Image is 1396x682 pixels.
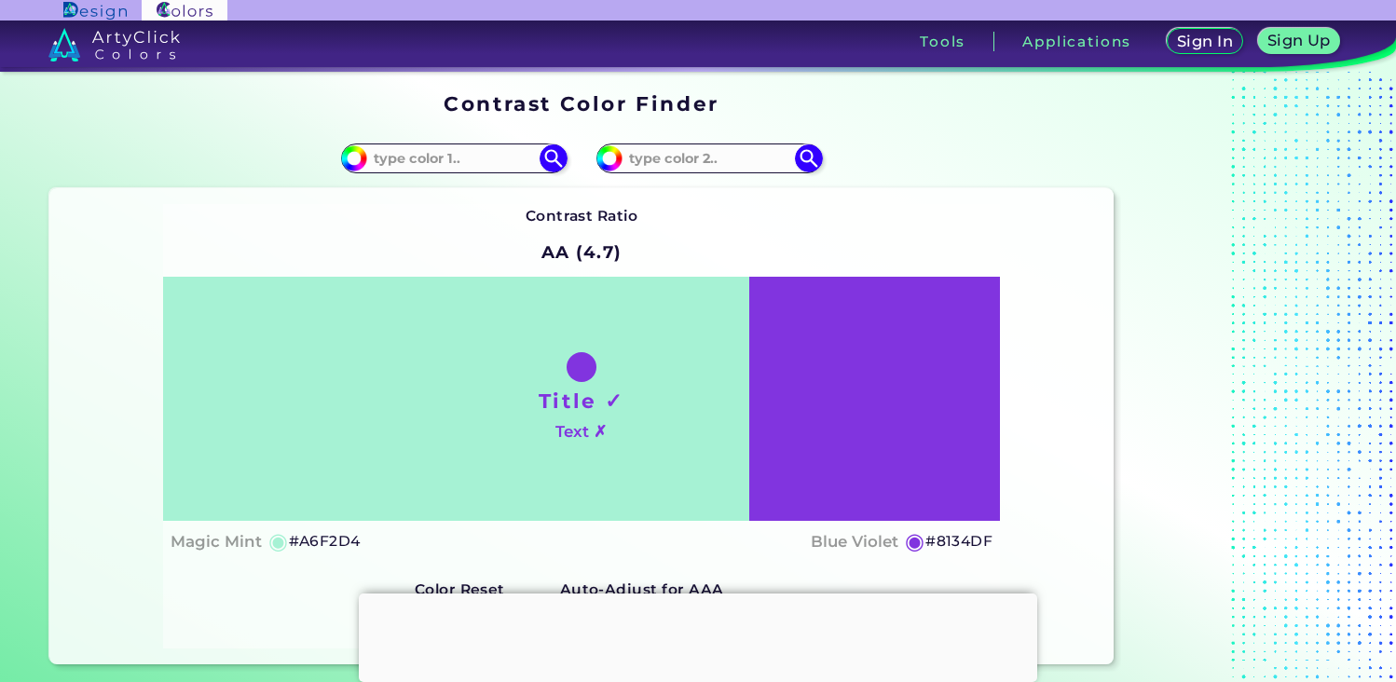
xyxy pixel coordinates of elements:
h5: ◉ [268,530,289,552]
img: ArtyClick Design logo [63,2,126,20]
h4: Text ✗ [555,418,607,445]
h5: #A6F2D4 [289,529,361,553]
h2: AA (4.7) [533,232,631,273]
h5: ◉ [905,530,925,552]
h5: #8134DF [925,529,992,553]
strong: Color Reset [415,580,505,598]
strong: Contrast Ratio [526,207,638,225]
iframe: Advertisement [359,593,1037,677]
h4: Magic Mint [171,528,262,555]
a: Sign In [1167,28,1243,54]
h1: Contrast Color Finder [444,89,719,117]
input: type color 2.. [623,146,796,171]
iframe: Advertisement [1121,85,1354,671]
img: logo_artyclick_colors_white.svg [48,28,180,61]
img: icon search [795,144,823,172]
h3: Applications [1022,34,1131,48]
a: Sign Up [1258,28,1340,54]
img: icon search [540,144,568,172]
h5: Sign In [1177,34,1234,49]
h1: Title ✓ [539,387,624,415]
h5: Sign Up [1266,33,1331,48]
strong: Auto-Adjust for AAA [560,580,724,598]
h3: Tools [920,34,965,48]
h4: Blue Violet [811,528,898,555]
input: type color 1.. [367,146,541,171]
